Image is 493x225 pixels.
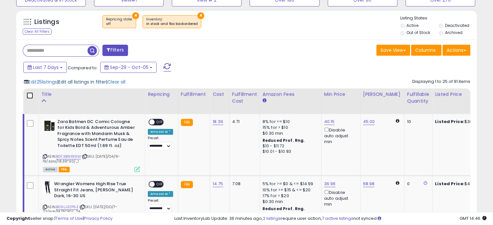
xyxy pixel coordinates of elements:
[263,143,316,149] div: $10 - $11.72
[400,15,477,21] p: Listing States:
[263,130,316,136] div: $0.30 min
[363,118,375,125] a: 45.00
[58,79,106,85] span: Edit all listings in filter
[43,119,140,172] div: ASIN:
[324,189,355,208] div: Disable auto adjust min
[324,91,358,98] div: Min Price
[43,154,120,163] span: | SKU: [DATE]/OA/9-19/zara/18.39*30/_1
[100,62,157,73] button: Sep-29 - Oct-05
[232,181,255,187] div: 7.08
[33,64,59,71] span: Last 7 Days
[181,119,193,126] small: FBA
[363,91,402,98] div: [PERSON_NAME]
[213,118,223,125] a: 18.39
[174,216,487,222] div: Last InventoryLab Update: 36 minutes ago, require user action, not synced.
[6,216,112,222] div: seller snap | |
[263,91,319,98] div: Amazon Fees
[442,45,470,56] button: Actions
[460,215,487,221] span: 2025-10-13 14:46 GMT
[435,181,464,187] b: Listed Price:
[445,23,469,28] label: Deactivated
[68,65,98,71] span: Compared to:
[376,45,410,56] button: Save View
[412,79,470,85] div: Displaying 1 to 25 of 91 items
[43,167,58,172] span: All listings currently available for purchase on Amazon
[407,119,427,125] div: 10
[107,79,125,85] span: Clear all
[41,91,142,98] div: Title
[148,136,173,151] div: Preset:
[24,79,125,85] div: | |
[155,119,165,125] span: OFF
[148,198,173,213] div: Preset:
[56,154,81,159] a: B0F3BWXK9M
[435,119,489,125] div: $36.90
[232,91,257,105] div: Fulfillment Cost
[324,126,355,145] div: Disable auto adjust min
[146,17,198,27] span: Inventory :
[263,138,305,143] b: Reduced Prof. Rng.
[363,181,375,187] a: 68.98
[132,12,139,19] button: ×
[34,17,59,27] h5: Listings
[148,91,175,98] div: Repricing
[59,167,70,172] span: FBA
[407,91,429,105] div: Fulfillable Quantity
[181,181,193,188] small: FBA
[406,30,430,35] label: Out of Stock
[232,119,255,125] div: 4.71
[148,129,173,135] div: Amazon AI *
[263,193,316,199] div: 17% for > $20
[407,181,427,187] div: 0
[263,206,305,211] b: Reduced Prof. Rng.
[43,181,53,194] img: 31QXDBBiMiL._SL40_.jpg
[445,30,462,35] label: Archived
[148,191,173,197] div: Amazon AI *
[57,119,136,151] b: Zara Batmen DC Comic Cologne for Kids Bold & Adventurous Amber Fragrance with Mandarin Musk & Spi...
[106,22,133,26] div: off
[106,17,133,27] span: Repricing state :
[6,215,30,221] strong: Copyright
[56,204,78,210] a: B09LJ3ZP6Z
[435,181,489,187] div: $42.31
[322,215,353,221] a: 7 active listings
[84,215,112,221] a: Privacy Policy
[263,119,316,125] div: 8% for <= $10
[146,22,198,26] div: in stock and fba backordered
[263,187,316,193] div: 10% for >= $15 & <= $20
[110,64,148,71] span: Sep-29 - Oct-05
[54,181,133,201] b: Wrangler Womens High Rise True Straight Fit Jeans, [PERSON_NAME] Dark, 16-30 US
[263,149,316,154] div: $10.01 - $10.83
[23,28,52,35] div: Clear All Filters
[213,91,227,98] div: Cost
[263,125,316,130] div: 15% for > $10
[263,215,281,221] a: 2 listings
[324,181,336,187] a: 36.96
[411,45,441,56] button: Columns
[181,91,207,98] div: Fulfillment
[155,182,165,187] span: OFF
[263,98,266,104] small: Amazon Fees.
[263,199,316,205] div: $0.30 min
[55,215,83,221] a: Terms of Use
[406,23,418,28] label: Active
[197,12,204,19] button: ×
[43,181,140,222] div: ASIN:
[263,181,316,187] div: 5% for >= $0 & <= $14.99
[213,181,223,187] a: 14.75
[415,47,436,53] span: Columns
[435,118,464,125] b: Listed Price:
[43,119,56,132] img: 31JF2hr5dyL._SL40_.jpg
[43,204,117,214] span: | SKU: [DATE]/GD/7-22/koh/14.75*30/_24
[324,118,335,125] a: 40.15
[435,91,491,98] div: Listed Price
[102,45,128,56] button: Filters
[23,62,67,73] button: Last 7 Days
[29,79,57,85] span: Edit 25 listings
